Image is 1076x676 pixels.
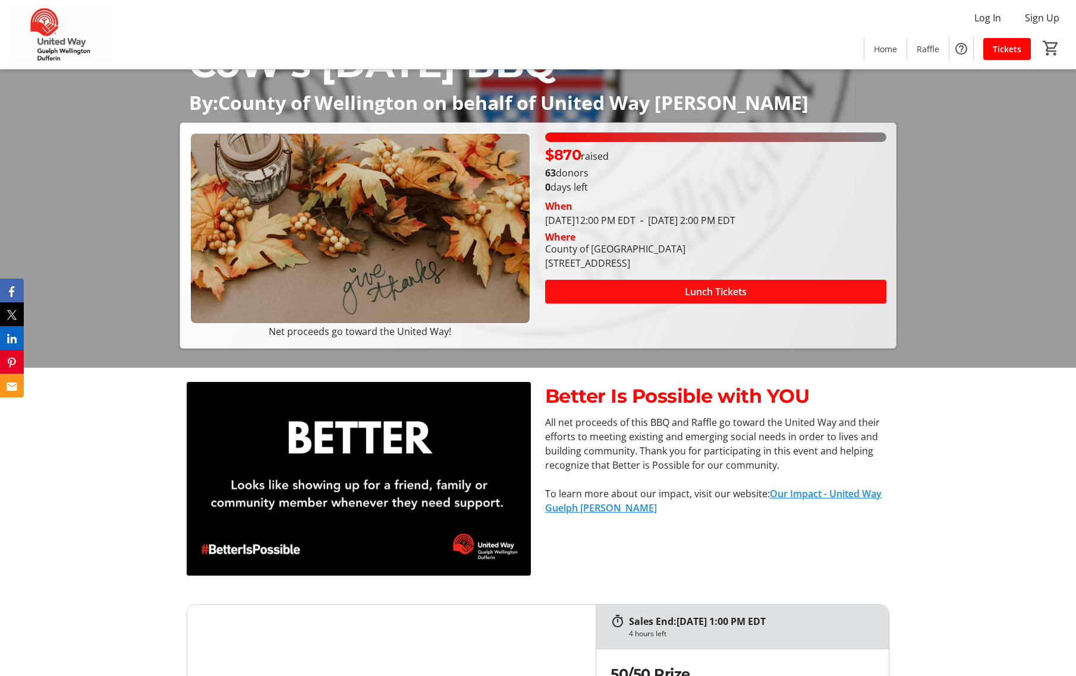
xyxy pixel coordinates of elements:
span: 0 [545,181,550,194]
span: Sales End: [629,615,677,628]
span: [DATE] 1:00 PM EDT [677,615,766,628]
div: When [545,199,572,213]
span: [DATE] 2:00 PM EDT [635,214,735,227]
span: Log In [974,11,1001,25]
span: Tickets [993,43,1021,55]
span: Raffle [917,43,939,55]
p: days left [545,180,886,194]
p: Better Is Possible with YOU [545,382,889,410]
p: raised [545,144,609,166]
div: County of [GEOGRAPHIC_DATA] [545,242,685,256]
div: [STREET_ADDRESS] [545,256,685,270]
p: donors [545,166,886,180]
a: Raffle [907,38,949,60]
span: Home [874,43,897,55]
span: Sign Up [1025,11,1059,25]
p: To learn more about our impact, visit our website: [545,487,889,515]
p: All net proceeds of this BBQ and Raffle go toward the United Way and their efforts to meeting exi... [545,415,889,472]
button: Log In [965,8,1011,27]
button: Cart [1040,37,1062,59]
a: Home [864,38,907,60]
button: Help [949,37,973,61]
b: 63 [545,166,556,179]
img: Campaign CTA Media Photo [190,132,531,324]
div: 4 hours left [629,628,666,639]
button: Lunch Tickets [545,280,886,304]
p: Net proceeds go toward the United Way! [190,324,531,339]
img: undefined [187,382,531,576]
span: Lunch Tickets [685,285,747,299]
button: Sign Up [1015,8,1069,27]
span: $870 [545,146,581,163]
span: - [635,214,648,227]
span: [DATE] 12:00 PM EDT [545,214,635,227]
div: Where [545,232,575,242]
div: 100% of fundraising goal reached [545,132,886,142]
img: United Way Guelph Wellington Dufferin's Logo [7,5,113,64]
p: By:County of Wellington on behalf of United Way [PERSON_NAME] [189,92,888,113]
a: Tickets [983,38,1031,60]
